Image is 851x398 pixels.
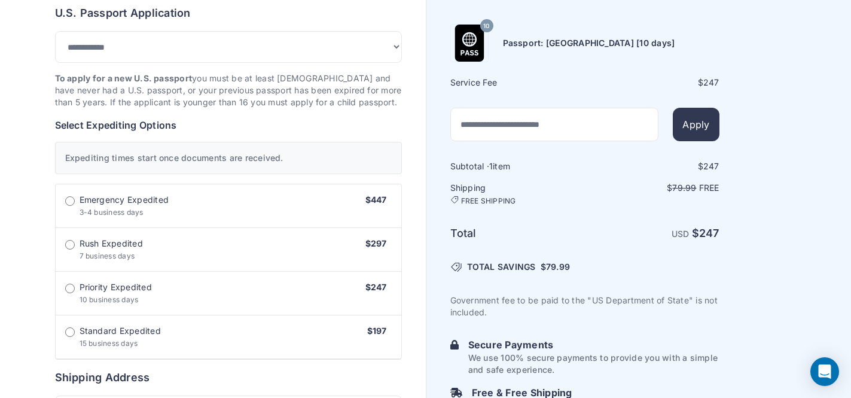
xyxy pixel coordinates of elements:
span: USD [672,229,690,239]
span: $297 [365,238,387,248]
span: TOTAL SAVINGS [467,261,536,273]
span: 7 business days [80,251,135,260]
span: 10 business days [80,295,139,304]
div: $ [586,160,719,172]
strong: To apply for a new U.S. passport [55,73,193,83]
span: Emergency Expedited [80,194,169,206]
h6: Shipping [450,182,584,206]
h6: Secure Payments [468,338,719,352]
span: 247 [699,227,719,239]
div: $ [586,77,719,89]
span: 79.99 [546,262,570,272]
span: Free [699,183,719,193]
p: We use 100% secure payments to provide you with a simple and safe experience. [468,352,719,376]
img: Product Name [451,25,488,62]
span: Rush Expedited [80,238,143,250]
h6: Total [450,225,584,242]
span: 10 [483,18,489,34]
button: Apply [673,108,719,141]
span: 1 [489,161,493,171]
span: $447 [365,195,387,205]
span: Priority Expedited [80,281,152,293]
p: $ [586,182,719,194]
span: 3-4 business days [80,208,144,217]
h6: Service Fee [450,77,584,89]
span: 247 [703,161,719,171]
h6: U.S. Passport Application [55,5,402,22]
div: Open Intercom Messenger [810,357,839,386]
h6: Shipping Address [55,369,402,386]
strong: $ [692,227,719,239]
span: $197 [367,326,387,336]
h6: Subtotal · item [450,160,584,172]
div: Expediting times start once documents are received. [55,142,402,174]
p: Government fee to be paid to the "US Department of State" is not included. [450,294,719,318]
p: you must be at least [DEMOGRAPHIC_DATA] and have never had a U.S. passport, or your previous pass... [55,72,402,108]
h6: Select Expediting Options [55,118,402,132]
span: FREE SHIPPING [461,196,516,206]
span: 247 [703,77,719,87]
span: 15 business days [80,339,138,348]
span: $ [541,261,570,273]
span: $247 [365,282,387,292]
span: Standard Expedited [80,325,161,337]
h6: Passport: [GEOGRAPHIC_DATA] [10 days] [503,37,675,49]
span: 79.99 [672,183,696,193]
